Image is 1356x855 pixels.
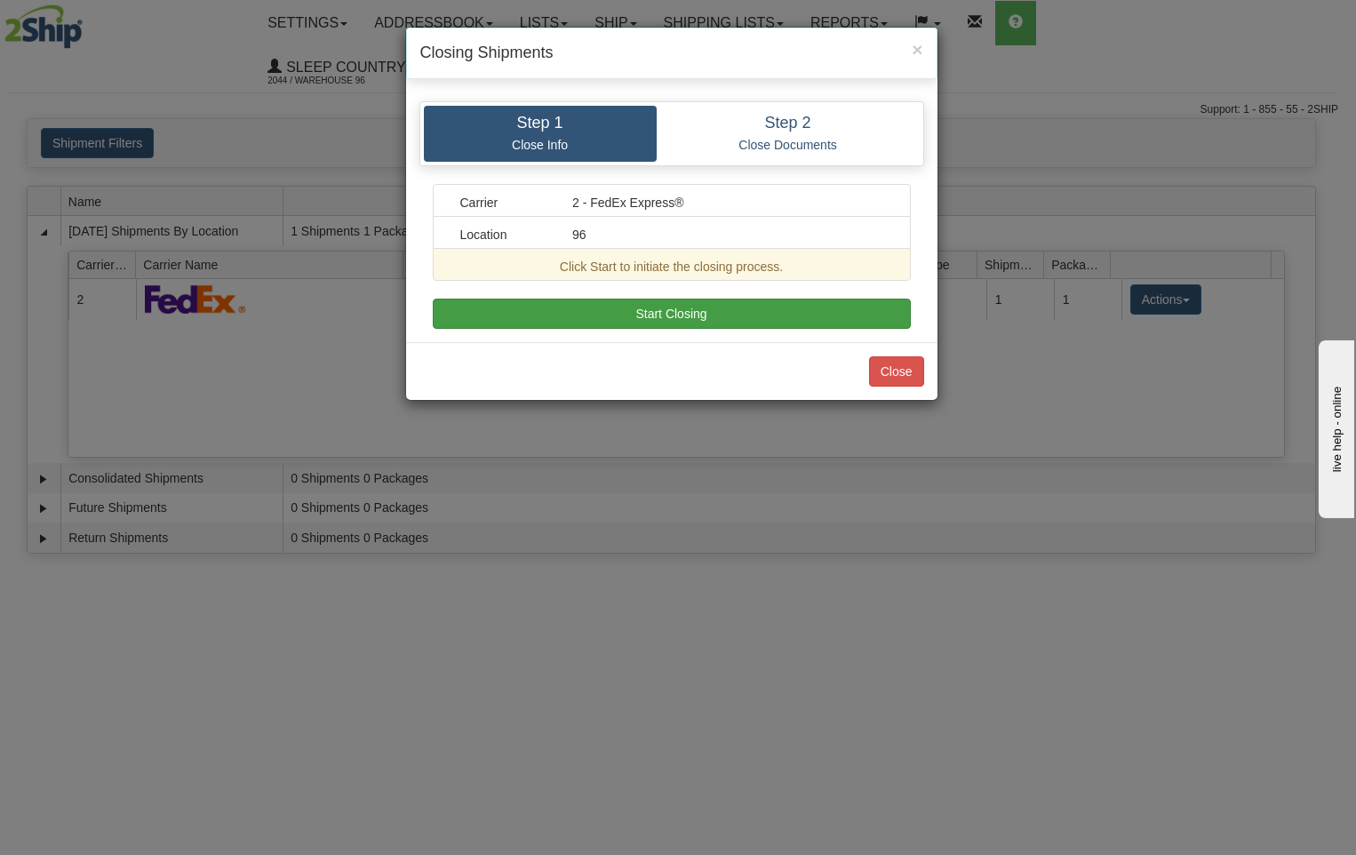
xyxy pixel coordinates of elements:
[670,137,906,153] p: Close Documents
[437,137,643,153] p: Close Info
[424,106,657,162] a: Step 1 Close Info
[447,226,560,244] div: Location
[420,42,923,65] h4: Closing Shipments
[433,299,911,329] button: Start Closing
[559,194,897,212] div: 2 - FedEx Express®
[1315,337,1354,518] iframe: chat widget
[13,15,164,28] div: live help - online
[437,115,643,132] h4: Step 1
[447,194,560,212] div: Carrier
[869,356,924,387] button: Close
[670,115,906,132] h4: Step 2
[447,258,897,276] div: Click Start to initiate the closing process.
[559,226,897,244] div: 96
[657,106,920,162] a: Step 2 Close Documents
[912,39,922,60] span: ×
[912,40,922,59] button: Close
